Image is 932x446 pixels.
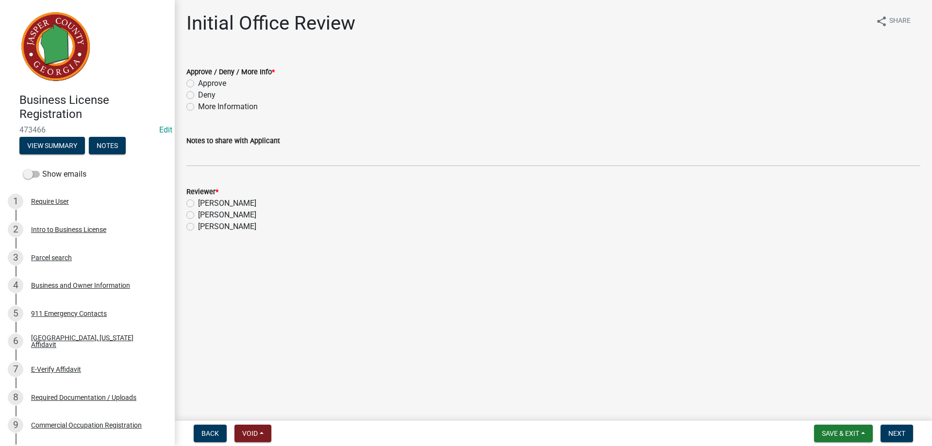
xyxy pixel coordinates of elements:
button: shareShare [868,12,918,31]
h1: Initial Office Review [186,12,355,35]
button: View Summary [19,137,85,154]
span: Save & Exit [822,429,859,437]
label: More Information [198,101,258,113]
label: Approve [198,78,226,89]
div: Parcel search [31,254,72,261]
div: 4 [8,278,23,293]
span: Next [888,429,905,437]
button: Back [194,425,227,442]
span: Share [889,16,911,27]
div: 3 [8,250,23,265]
div: 9 [8,417,23,433]
div: 1 [8,194,23,209]
div: Required Documentation / Uploads [31,394,136,401]
button: Void [234,425,271,442]
div: 8 [8,390,23,405]
button: Notes [89,137,126,154]
label: Reviewer [186,189,218,196]
div: Intro to Business License [31,226,106,233]
button: Next [881,425,913,442]
div: 5 [8,306,23,321]
a: Edit [159,125,172,134]
label: Deny [198,89,216,101]
span: 473466 [19,125,155,134]
label: [PERSON_NAME] [198,209,256,221]
img: Jasper County, Georgia [19,10,92,83]
div: [GEOGRAPHIC_DATA], [US_STATE] Affidavit [31,334,159,348]
div: 911 Emergency Contacts [31,310,107,317]
wm-modal-confirm: Notes [89,142,126,150]
wm-modal-confirm: Summary [19,142,85,150]
h4: Business License Registration [19,93,167,121]
div: 7 [8,362,23,377]
div: Require User [31,198,69,205]
div: Commercial Occupation Registration [31,422,142,429]
span: Back [201,429,219,437]
label: [PERSON_NAME] [198,198,256,209]
div: Business and Owner Information [31,282,130,289]
span: Void [242,429,258,437]
div: 6 [8,333,23,349]
label: Approve / Deny / More Info [186,69,275,76]
label: Show emails [23,168,86,180]
label: [PERSON_NAME] [198,221,256,232]
div: E-Verify Affidavit [31,366,81,373]
wm-modal-confirm: Edit Application Number [159,125,172,134]
div: 2 [8,222,23,237]
i: share [876,16,887,27]
label: Notes to share with Applicant [186,138,280,145]
button: Save & Exit [814,425,873,442]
